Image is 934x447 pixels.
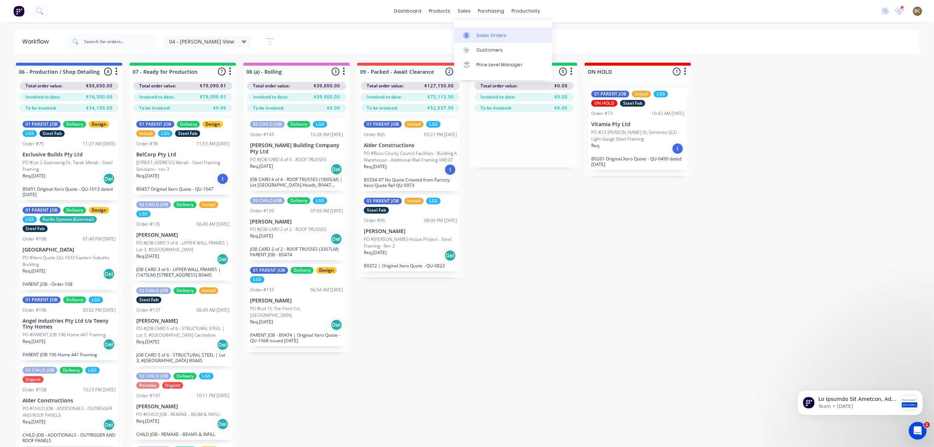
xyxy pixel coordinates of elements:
[217,418,229,430] div: Del
[136,352,229,363] p: JOB CARD 5 of 6 - STRUCTURAL STEEL | Lot 3, #[GEOGRAPHIC_DATA] B0445
[313,197,327,204] div: LGS
[250,276,264,283] div: LGS
[476,62,523,68] div: Price Level Manager
[313,121,327,128] div: LGS
[23,254,116,268] p: PO #Xero Quote QU-1033 Eastern Suburbs Building
[174,287,196,294] div: Delivery
[426,198,441,204] div: LGS
[632,91,651,97] div: Install
[651,110,684,117] div: 10:42 AM [DATE]
[554,105,568,111] span: $0.00
[364,121,402,128] div: 01 PARENT JOB
[786,375,934,427] iframe: Intercom notifications message
[426,121,441,128] div: LGS
[23,247,116,253] p: [GEOGRAPHIC_DATA]
[20,364,119,446] div: 02 CHILD JOBDeliveryLGSUrgentOrder #19810:23 PM [DATE]Alder ConstructionsPO #CHILD JOB - ADDITION...
[217,339,229,351] div: Del
[364,236,457,249] p: PO #[PERSON_NAME] House Project - Steel Framing - Rev 2
[250,305,343,319] p: PO #Lot 15 The Point Cct, [GEOGRAPHIC_DATA]
[32,21,112,444] span: Lo Ipsumdo Sit Ametcon, Ad’el seddoe tem inci utlabore etdolor magnaaliq en admi veni quisnost ex...
[672,143,684,155] div: I
[86,105,113,111] span: $34,150.00
[287,197,310,204] div: Delivery
[86,94,113,100] span: $16,500.00
[23,216,37,223] div: LGS
[23,332,106,338] p: PO #PARENT JOB 196 Home 441 Framing
[331,319,342,331] div: Del
[480,83,517,89] span: Total order value:
[136,211,151,217] div: LGS
[250,208,274,214] div: Order #139
[63,121,86,128] div: Delivery
[136,232,229,238] p: [PERSON_NAME]
[136,240,229,253] p: PO #JOB CARD 3 of 6 - UPPER WALL FRAMES | Lot 3, #[GEOGRAPHIC_DATA]
[40,216,97,223] div: Purlin System (External)
[25,105,57,111] span: To be invoiced:
[327,105,340,111] span: $0.00
[177,121,200,128] div: Delivery
[136,339,159,345] p: Req. [DATE]
[136,432,229,437] p: CHILD JOB - REMAKE - BEAMS & INFILL
[250,298,343,304] p: [PERSON_NAME]
[250,332,343,343] p: PARENT JOB - B0474 | Original Xero Quote - QU-1068 issued [DATE]
[314,83,340,89] span: $39,000.00
[174,201,196,208] div: Delivery
[367,94,402,100] span: Invoiced to date:
[217,173,229,185] div: I
[200,83,226,89] span: $79,090.91
[361,118,460,191] div: 01 PARENT JOBInstallLGSOrder #6503:27 PM [DATE]Alder ConstructionsPO #Rous County Council Facilit...
[425,6,454,17] div: products
[136,418,159,425] p: Req. [DATE]
[250,226,326,233] p: PO #JOB CARD 2 of 2 - ROOF TRUSSES
[136,201,171,208] div: 02 CHILD JOB
[23,432,116,443] p: CHILD JOB - ADDITIONALS - OUTRIGGER AND ROOF PANELS
[367,105,398,111] span: To be invoiced:
[364,207,389,214] div: Steel Fab
[202,121,223,128] div: Design
[23,159,116,173] p: PO #Lot 2 Goenoeng Dr, Tanah Merah - Steel Framing
[444,250,456,261] div: Del
[474,6,508,17] div: purchasing
[253,94,288,100] span: Invoiced to date:
[23,405,116,419] p: PO #CHILD JOB - ADDITIONALS - OUTRIGGER AND ROOF PANELS
[367,83,404,89] span: Total order value:
[554,83,568,89] span: $0.00
[136,221,160,228] div: Order #135
[364,228,457,235] p: [PERSON_NAME]
[199,201,218,208] div: Install
[196,141,229,147] div: 11:53 AM [DATE]
[480,105,512,111] span: To be invoiced:
[217,253,229,265] div: Del
[591,156,684,167] p: B0261 Original Xero Quote - QU-0490 dated [DATE]
[424,217,457,224] div: 08:09 PM [DATE]
[196,221,229,228] div: 06:40 AM [DATE]
[915,8,921,14] span: BC
[136,287,171,294] div: 02 CHILD JOB
[424,83,454,89] span: $127,150.00
[404,121,424,128] div: Install
[89,121,109,128] div: Design
[23,121,61,128] div: 01 PARENT JOB
[554,94,568,100] span: $0.00
[364,163,387,170] p: Req. [DATE]
[23,367,57,374] div: 02 CHILD JOB
[139,105,170,111] span: To be invoiced:
[424,131,457,138] div: 03:27 PM [DATE]
[20,294,119,361] div: 01 PARENT JOBDeliveryLGSOrder #19603:02 PM [DATE]Angel Industries Pty Ltd t/a Teeny Tiny HomesPO ...
[331,163,342,175] div: Del
[23,186,116,197] p: B0451 Original Xero Quote - QU-1013 dated [DATE]
[250,177,343,188] p: JOB CARD 4 of 4 - ROOF TRUSSES (1800LM) | Lot [GEOGRAPHIC_DATA] Heads, B0447 Original Xero Quote ...
[103,173,115,185] div: Del
[158,130,172,137] div: LGS
[213,105,226,111] span: $0.00
[591,100,617,107] div: ON HOLD
[23,236,47,242] div: Order #108
[133,284,232,367] div: 02 CHILD JOBDeliveryInstallSteel FabOrder #13706:40 AM [DATE][PERSON_NAME]PO #JOB CARD 5 of 6 - S...
[591,110,613,117] div: Order #73
[654,91,668,97] div: LGS
[89,297,103,303] div: LGS
[591,129,684,142] p: PO #23 [PERSON_NAME] St, Serrento QLD - Light Gauge Steel Framing
[136,325,229,339] p: PO #JOB CARD 5 of 6 - STRUCTURAL STEEL | Lot 3, #[GEOGRAPHIC_DATA] Carsledine
[476,32,507,39] div: Sales Orders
